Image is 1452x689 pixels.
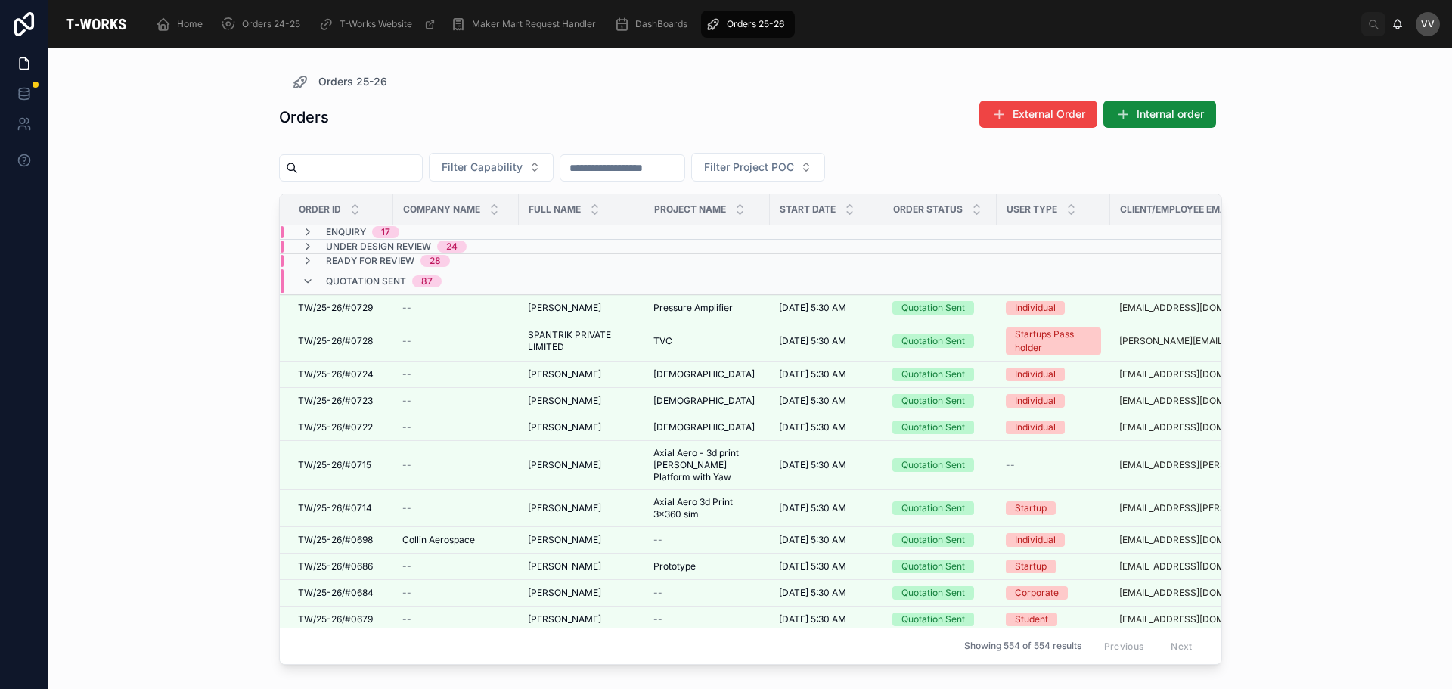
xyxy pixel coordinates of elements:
a: Orders 24-25 [216,11,311,38]
span: User Type [1007,203,1057,216]
a: Individual [1006,421,1101,434]
span: Start Date [780,203,836,216]
a: [PERSON_NAME] [528,502,635,514]
div: Student [1015,613,1048,626]
a: [DEMOGRAPHIC_DATA] [653,368,761,380]
a: [DATE] 5:30 AM [779,459,874,471]
a: [DATE] 5:30 AM [779,302,874,314]
div: Individual [1015,533,1056,547]
a: [PERSON_NAME] [528,613,635,625]
a: TW/25-26/#0715 [298,459,384,471]
div: 28 [430,255,441,267]
div: Quotation Sent [901,533,965,547]
a: [PERSON_NAME] [528,368,635,380]
span: Orders 25-26 [727,18,784,30]
a: [EMAIL_ADDRESS][PERSON_NAME][DOMAIN_NAME] [1119,502,1254,514]
span: [PERSON_NAME] [528,368,601,380]
a: Orders 25-26 [291,73,387,91]
span: Quotation Sent [326,275,406,287]
a: -- [402,459,510,471]
a: [EMAIL_ADDRESS][DOMAIN_NAME] [1119,560,1254,573]
a: Home [151,11,213,38]
a: [EMAIL_ADDRESS][PERSON_NAME][DOMAIN_NAME] [1119,459,1254,471]
span: TW/25-26/#0728 [298,335,373,347]
span: -- [402,560,411,573]
a: Maker Mart Request Handler [446,11,607,38]
div: Quotation Sent [901,560,965,573]
span: [DEMOGRAPHIC_DATA] [653,368,755,380]
span: -- [402,302,411,314]
a: [EMAIL_ADDRESS][DOMAIN_NAME] [1119,534,1254,546]
span: [DEMOGRAPHIC_DATA] [653,395,755,407]
span: [PERSON_NAME] [528,459,601,471]
div: 17 [381,226,390,238]
a: [DEMOGRAPHIC_DATA] [653,421,761,433]
span: Ready for Review [326,255,414,267]
a: Startup [1006,501,1101,515]
div: scrollable content [144,8,1361,41]
span: Internal order [1137,107,1204,122]
span: [DATE] 5:30 AM [779,502,846,514]
span: [DATE] 5:30 AM [779,368,846,380]
span: -- [653,587,662,599]
span: [DEMOGRAPHIC_DATA] [653,421,755,433]
span: TW/25-26/#0724 [298,368,374,380]
div: Quotation Sent [901,613,965,626]
span: Client/Employee Email [1120,203,1234,216]
span: Order Status [893,203,963,216]
a: [PERSON_NAME][EMAIL_ADDRESS][DOMAIN_NAME] [1119,335,1254,347]
a: -- [653,534,761,546]
span: [PERSON_NAME] [528,302,601,314]
a: TW/25-26/#0729 [298,302,384,314]
a: Prototype [653,560,761,573]
div: Quotation Sent [901,586,965,600]
span: TW/25-26/#0714 [298,502,372,514]
span: Showing 554 of 554 results [964,641,1081,653]
span: Full Name [529,203,581,216]
span: [PERSON_NAME] [528,613,601,625]
a: [PERSON_NAME] [528,459,635,471]
a: Startups Pass holder [1006,327,1101,355]
span: TW/25-26/#0698 [298,534,373,546]
a: Quotation Sent [892,533,988,547]
div: Quotation Sent [901,394,965,408]
span: [PERSON_NAME] [528,421,601,433]
a: [PERSON_NAME] [528,560,635,573]
a: [EMAIL_ADDRESS][DOMAIN_NAME] [1119,395,1254,407]
div: Quotation Sent [901,421,965,434]
a: -- [653,613,761,625]
a: [EMAIL_ADDRESS][DOMAIN_NAME] [1119,421,1254,433]
div: Corporate [1015,586,1059,600]
a: Individual [1006,533,1101,547]
span: -- [653,613,662,625]
span: [PERSON_NAME] [528,587,601,599]
a: [DATE] 5:30 AM [779,534,874,546]
span: -- [402,459,411,471]
div: Quotation Sent [901,501,965,515]
a: [EMAIL_ADDRESS][DOMAIN_NAME] [1119,587,1254,599]
a: Quotation Sent [892,394,988,408]
a: [DATE] 5:30 AM [779,587,874,599]
a: -- [402,587,510,599]
button: Select Button [429,153,554,182]
a: Quotation Sent [892,613,988,626]
span: Prototype [653,560,696,573]
span: Orders 25-26 [318,74,387,89]
a: Collin Aerospace [402,534,510,546]
a: -- [402,421,510,433]
a: Quotation Sent [892,458,988,472]
a: -- [402,395,510,407]
span: TVC [653,335,672,347]
span: TW/25-26/#0722 [298,421,373,433]
span: [DATE] 5:30 AM [779,459,846,471]
span: -- [1006,459,1015,471]
span: Pressure Amplifier [653,302,733,314]
a: Quotation Sent [892,560,988,573]
span: [PERSON_NAME] [528,502,601,514]
a: [DATE] 5:30 AM [779,502,874,514]
a: DashBoards [610,11,698,38]
span: Company Name [403,203,480,216]
span: External Order [1013,107,1085,122]
div: Quotation Sent [901,458,965,472]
